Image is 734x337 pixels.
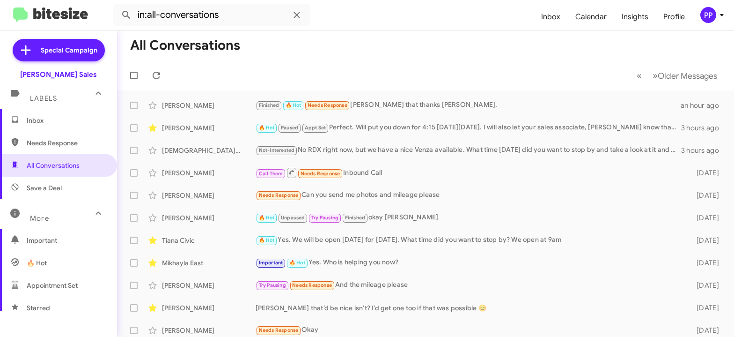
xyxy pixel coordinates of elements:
[259,125,275,131] span: 🔥 Hot
[656,3,692,30] a: Profile
[311,215,338,221] span: Try Pausing
[637,70,642,82] span: «
[256,325,684,336] div: Okay
[259,102,279,108] span: Finished
[259,282,286,288] span: Try Pausing
[653,70,658,82] span: »
[700,7,716,23] div: PP
[162,168,256,178] div: [PERSON_NAME]
[162,326,256,335] div: [PERSON_NAME]
[259,171,283,177] span: Call Them
[301,171,340,177] span: Needs Response
[256,190,684,201] div: Can you send me photos and mileage please
[681,123,727,133] div: 3 hours ago
[162,213,256,223] div: [PERSON_NAME]
[30,214,49,223] span: More
[647,66,723,85] button: Next
[259,327,299,333] span: Needs Response
[256,280,684,291] div: And the mileage please
[631,66,647,85] button: Previous
[684,213,727,223] div: [DATE]
[27,258,47,268] span: 🔥 Hot
[27,138,106,148] span: Needs Response
[345,215,366,221] span: Finished
[27,236,106,245] span: Important
[308,102,347,108] span: Needs Response
[259,147,295,153] span: Not-Interested
[534,3,568,30] a: Inbox
[684,326,727,335] div: [DATE]
[259,192,299,198] span: Needs Response
[289,260,305,266] span: 🔥 Hot
[256,212,684,223] div: okay [PERSON_NAME]
[684,303,727,313] div: [DATE]
[162,281,256,290] div: [PERSON_NAME]
[684,191,727,200] div: [DATE]
[27,116,106,125] span: Inbox
[256,167,684,179] div: Inbound Call
[162,258,256,268] div: Mikhayla East
[256,122,681,133] div: Perfect. Will put you down for 4:15 [DATE][DATE]. I will also let your sales associate, [PERSON_N...
[681,146,727,155] div: 3 hours ago
[292,282,332,288] span: Needs Response
[256,257,684,268] div: Yes. Who is helping you now?
[684,168,727,178] div: [DATE]
[681,101,727,110] div: an hour ago
[684,281,727,290] div: [DATE]
[256,100,681,111] div: [PERSON_NAME] that thanks [PERSON_NAME].
[281,215,305,221] span: Unpaused
[281,125,298,131] span: Paused
[614,3,656,30] a: Insights
[27,183,62,193] span: Save a Deal
[286,102,301,108] span: 🔥 Hot
[305,125,326,131] span: Appt Set
[41,45,97,55] span: Special Campaign
[631,66,723,85] nav: Page navigation example
[162,303,256,313] div: [PERSON_NAME]
[27,281,78,290] span: Appointment Set
[162,191,256,200] div: [PERSON_NAME]
[684,258,727,268] div: [DATE]
[256,145,681,156] div: No RDX right now, but we have a nice Venza available. What time [DATE] did you want to stop by an...
[256,303,684,313] div: [PERSON_NAME] that’d be nice isn’t? I’d get one too if that was possible 😊
[113,4,310,26] input: Search
[162,146,256,155] div: [DEMOGRAPHIC_DATA][PERSON_NAME]
[259,215,275,221] span: 🔥 Hot
[692,7,724,23] button: PP
[259,237,275,243] span: 🔥 Hot
[658,71,717,81] span: Older Messages
[30,94,57,103] span: Labels
[13,39,105,61] a: Special Campaign
[20,70,97,79] div: [PERSON_NAME] Sales
[27,161,80,170] span: All Conversations
[684,236,727,245] div: [DATE]
[130,38,240,53] h1: All Conversations
[259,260,283,266] span: Important
[568,3,614,30] a: Calendar
[162,236,256,245] div: Tiana Civic
[256,235,684,246] div: Yes. We will be open [DATE] for [DATE]. What time did you want to stop by? We open at 9am
[162,101,256,110] div: [PERSON_NAME]
[162,123,256,133] div: [PERSON_NAME]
